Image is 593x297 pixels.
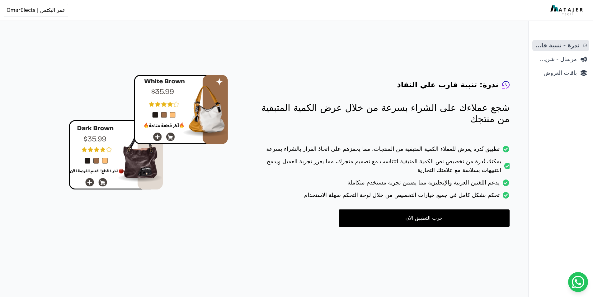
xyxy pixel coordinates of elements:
li: تحكم بشكل كامل في جميع خيارات التخصيص من خلال لوحة التحكم سهلة الاستخدام [253,191,510,203]
span: مرسال - شريط دعاية [535,55,577,64]
h4: ندرة: تنبية قارب علي النفاذ [397,80,498,90]
span: عمر اليكتس | OmarElects [7,7,65,14]
a: جرب التطبيق الان [339,209,510,227]
span: باقات العروض [535,69,577,77]
li: يمكنك نُدرة من تخصيص نص الكمية المتبقية لتتناسب مع تصميم متجرك، مما يعزز تجربة العميل ويدمج التنب... [253,157,510,178]
img: MatajerTech Logo [550,5,584,16]
p: شجع عملاءك على الشراء بسرعة من خلال عرض الكمية المتبقية من منتجك [253,102,510,125]
img: hero [69,75,228,190]
li: تطبيق نُدرة يعرض للعملاء الكمية المتبقية من المنتجات، مما يحفزهم على اتخاذ القرار بالشراء بسرعة [253,145,510,157]
button: عمر اليكتس | OmarElects [4,4,68,17]
span: ندرة - تنبية قارب علي النفاذ [535,41,580,50]
li: يدعم اللغتين العربية والإنجليزية مما يضمن تجربة مستخدم متكاملة [253,178,510,191]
